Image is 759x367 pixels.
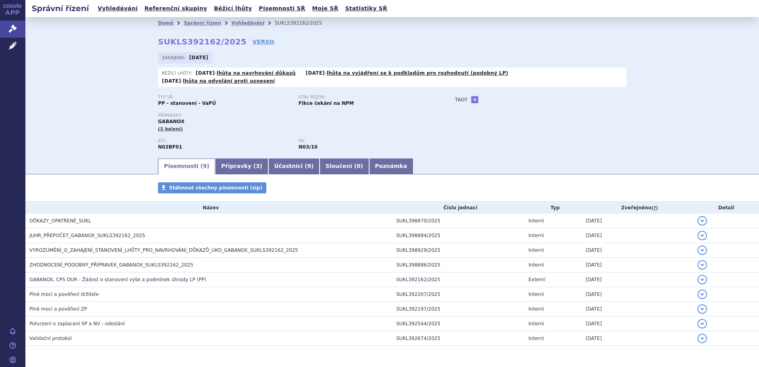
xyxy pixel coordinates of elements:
[306,70,325,76] strong: [DATE]
[392,301,524,316] td: SUKL392197/2025
[697,290,707,299] button: detail
[299,144,318,150] strong: gabapentin
[528,336,544,341] span: Interní
[158,158,215,174] a: Písemnosti (9)
[697,216,707,226] button: detail
[169,185,262,191] span: Stáhnout všechny písemnosti (zip)
[25,202,392,214] th: Název
[29,292,99,297] span: Plné moci a pověření držitele
[528,233,544,238] span: Interní
[299,95,431,100] p: Stav řízení:
[252,38,274,46] a: VERSO
[392,316,524,331] td: SUKL392544/2025
[528,247,544,253] span: Interní
[306,70,508,76] p: -
[162,78,181,84] strong: [DATE]
[217,70,296,76] a: lhůta na navrhování důkazů
[158,20,173,26] a: Domů
[697,245,707,255] button: detail
[142,3,210,14] a: Referenční skupiny
[528,321,544,326] span: Interní
[697,304,707,314] button: detail
[582,202,693,214] th: Zveřejněno
[299,100,354,106] strong: Fikce čekání na NPM
[392,272,524,287] td: SUKL392162/2025
[203,163,207,169] span: 9
[392,257,524,272] td: SUKL398886/2025
[582,287,693,301] td: [DATE]
[189,55,208,60] strong: [DATE]
[528,277,545,282] span: Externí
[392,228,524,243] td: SUKL398884/2025
[299,139,431,143] p: RS:
[320,158,369,174] a: Sloučení (0)
[697,260,707,270] button: detail
[162,78,275,84] p: -
[25,3,95,14] h2: Správní řízení
[307,163,311,169] span: 9
[158,139,291,143] p: ATC:
[392,202,524,214] th: Číslo jednací
[582,214,693,228] td: [DATE]
[582,257,693,272] td: [DATE]
[343,3,389,14] a: Statistiky SŘ
[697,334,707,343] button: detail
[310,3,341,14] a: Moje SŘ
[231,20,264,26] a: Vyhledávání
[651,205,658,211] abbr: (?)
[29,262,193,268] span: ZHODNOCENÍ_PODOBNÝ_PŘÍPRAVEK_GABANOX_SUKLS392162_2025
[697,231,707,240] button: detail
[212,3,254,14] a: Běžící lhůty
[256,3,308,14] a: Písemnosti SŘ
[158,182,266,193] a: Stáhnout všechny písemnosti (zip)
[158,95,291,100] p: Typ SŘ:
[327,70,509,76] a: lhůta na vyjádření se k podkladům pro rozhodnutí (podobný LP)
[697,319,707,328] button: detail
[29,247,298,253] span: VYROZUMĚNÍ_O_ZAHÁJENÍ_STANOVENÍ_LHŮTY_PRO_NAVRHOVÁNÍ_DŮKAZŮ_UKO_GABANOX_SUKLS392162_2025
[95,3,140,14] a: Vyhledávání
[158,126,183,131] span: (3 balení)
[158,113,439,118] p: Přípravky:
[524,202,582,214] th: Typ
[694,202,759,214] th: Detail
[528,218,544,224] span: Interní
[392,214,524,228] td: SUKL398870/2025
[528,292,544,297] span: Interní
[392,331,524,346] td: SUKL392674/2025
[582,272,693,287] td: [DATE]
[162,70,194,76] span: Běžící lhůty:
[158,100,216,106] strong: PP - stanovení - VaPÚ
[528,306,544,312] span: Interní
[697,275,707,284] button: detail
[29,233,145,238] span: JUHR_PŘEPOČET_GABANOX_SUKLS392162_2025
[162,54,187,61] span: Zahájeno:
[582,301,693,316] td: [DATE]
[184,20,221,26] a: Správní řízení
[158,144,182,150] strong: GABAPENTIN
[29,306,87,312] span: Plné moci a pověření ZP
[275,17,332,29] li: SUKLS392162/2025
[158,37,247,46] strong: SUKLS392162/2025
[356,163,360,169] span: 0
[196,70,215,76] strong: [DATE]
[392,243,524,257] td: SUKL398929/2025
[392,287,524,301] td: SUKL392207/2025
[183,78,275,84] a: lhůta na odvolání proti usnesení
[29,218,91,224] span: DŮKAZY_OPATŘENÉ_SÚKL
[215,158,268,174] a: Přípravky (3)
[369,158,413,174] a: Poznámka
[582,316,693,331] td: [DATE]
[29,277,206,282] span: GABANOX, CPS DUR - Žádost o stanovení výše a podmínek úhrady LP (PP)
[158,119,185,124] span: GABANOX
[196,70,296,76] p: -
[582,243,693,257] td: [DATE]
[471,96,478,103] a: +
[29,321,125,326] span: Potvrzení o zaplacení SP a NV - odeslání
[256,163,260,169] span: 3
[528,262,544,268] span: Interní
[455,95,468,104] h3: Tagy
[582,331,693,346] td: [DATE]
[582,228,693,243] td: [DATE]
[29,336,72,341] span: Validační protokol
[268,158,320,174] a: Účastníci (9)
